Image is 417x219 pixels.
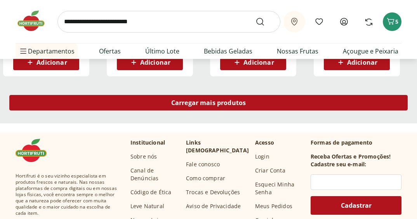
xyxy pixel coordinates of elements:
[140,59,170,66] span: Adicionar
[117,55,183,70] button: Adicionar
[36,59,67,66] span: Adicionar
[343,47,398,56] a: Açougue e Peixaria
[9,95,408,114] a: Carregar mais produtos
[16,173,118,216] span: Hortifruti é o seu vizinho especialista em produtos frescos e naturais. Nas nossas plataformas de...
[186,160,220,168] a: Fale conosco
[19,42,75,60] span: Departamentos
[255,202,292,210] a: Meus Pedidos
[341,202,372,209] span: Cadastrar
[243,59,274,66] span: Adicionar
[255,139,274,147] p: Acesso
[395,18,398,25] span: 5
[255,153,269,160] a: Login
[19,42,28,60] button: Menu
[204,47,252,56] a: Bebidas Geladas
[324,55,390,70] button: Adicionar
[311,196,401,215] button: Cadastrar
[130,153,157,160] a: Sobre nós
[311,139,401,147] p: Formas de pagamento
[186,202,241,210] a: Aviso de Privacidade
[347,59,377,66] span: Adicionar
[186,188,240,196] a: Trocas e Devoluções
[57,11,280,33] input: search
[130,202,164,210] a: Leve Natural
[255,181,304,196] a: Esqueci Minha Senha
[130,167,180,182] a: Canal de Denúncias
[130,188,171,196] a: Código de Ética
[255,167,285,174] a: Criar Conta
[277,47,318,56] a: Nossas Frutas
[383,12,401,31] button: Carrinho
[186,174,225,182] a: Como comprar
[16,9,54,33] img: Hortifruti
[16,139,54,162] img: Hortifruti
[145,47,179,56] a: Último Lote
[99,47,121,56] a: Ofertas
[186,139,249,154] p: Links [DEMOGRAPHIC_DATA]
[13,55,79,70] button: Adicionar
[255,17,274,26] button: Submit Search
[220,55,286,70] button: Adicionar
[130,139,165,147] p: Institucional
[311,153,391,160] h3: Receba Ofertas e Promoções!
[311,160,366,168] h3: Cadastre seu e-mail:
[171,100,246,106] span: Carregar mais produtos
